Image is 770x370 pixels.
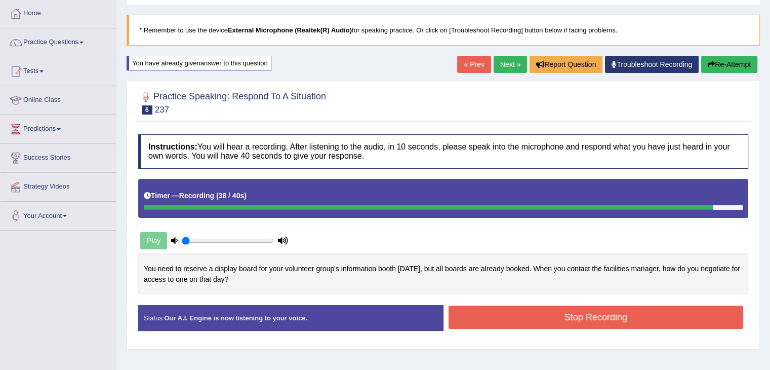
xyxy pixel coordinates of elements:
[1,173,116,198] a: Strategy Videos
[127,15,760,46] blockquote: * Remember to use the device for speaking practice. Or click on [Troubleshoot Recording] button b...
[219,192,245,200] b: 38 / 40s
[1,202,116,227] a: Your Account
[138,89,326,115] h2: Practice Speaking: Respond To A Situation
[457,56,491,73] a: « Prev
[244,192,247,200] b: )
[148,142,197,151] b: Instructions:
[228,26,352,34] b: External Microphone (Realtek(R) Audio)
[138,134,748,168] h4: You will hear a recording. After listening to the audio, in 10 seconds, please speak into the mic...
[155,105,169,115] small: 237
[127,56,271,70] div: You have already given answer to this question
[1,86,116,112] a: Online Class
[142,105,152,115] span: 6
[144,192,247,200] h5: Timer —
[701,56,757,73] button: Re-Attempt
[138,305,443,331] div: Status:
[1,144,116,169] a: Success Stories
[216,192,219,200] b: (
[1,115,116,140] a: Predictions
[494,56,527,73] a: Next »
[164,314,307,322] strong: Our A.I. Engine is now listening to your voice.
[449,306,744,329] button: Stop Recording
[1,28,116,54] a: Practice Questions
[1,57,116,83] a: Tests
[138,253,748,294] div: You need to reserve a display board for your volunteer group's information booth [DATE], but all ...
[179,192,214,200] b: Recording
[530,56,602,73] button: Report Question
[605,56,699,73] a: Troubleshoot Recording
